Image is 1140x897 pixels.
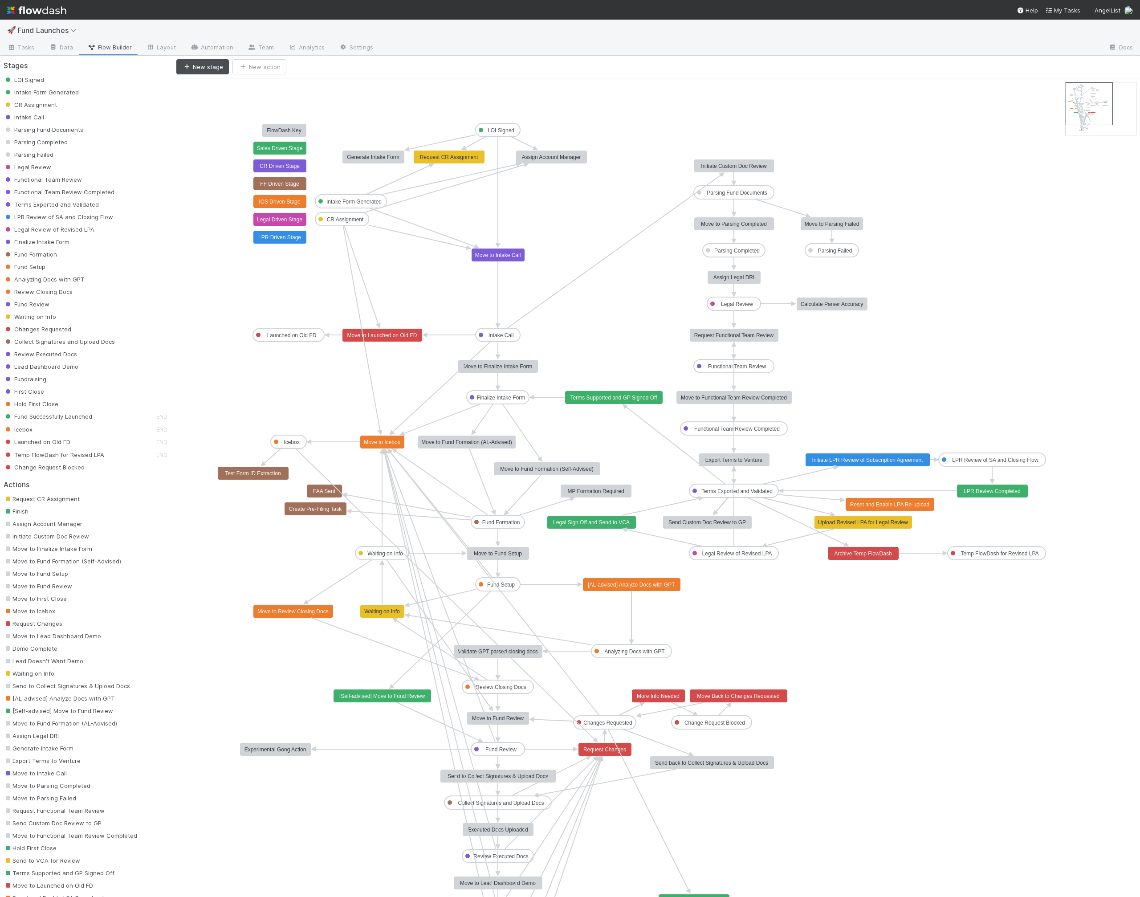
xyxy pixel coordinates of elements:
[4,807,105,814] span: Request Functional Team Review
[476,684,526,690] text: Review Closing Docs
[684,720,745,726] text: Change Request Blocked
[458,648,538,655] text: Validate GPT parsed closing docs
[1101,41,1140,55] a: Docs
[468,827,528,833] text: Executed Docs Uploaded
[4,869,114,877] span: Terms Supported and GP Signed Off
[327,216,364,223] text: CR Assignment
[464,363,533,370] text: Move to Finalize Intake Form
[4,857,80,864] span: Send to VCA for Review
[834,550,892,557] text: Archive Temp FlowDash
[805,221,859,227] text: Move to Parsing Failed
[818,248,852,254] text: Parsing Failed
[4,139,68,146] span: Parsing Completed
[4,481,169,489] h2: Actions
[583,746,626,753] text: Request Changes
[267,127,301,134] text: FlowDash Key
[4,438,70,445] span: Launched on Old FD
[257,145,303,151] text: Sales Driven Stage
[7,26,16,34] span: 🚀
[4,720,117,727] span: Move to Fund Formation (AL-Advised)
[420,154,478,160] text: Request CR Assignment
[4,495,80,502] span: Request CR Assignment
[721,301,753,307] text: Legal Review
[4,608,55,615] span: Move to Icebox
[4,126,83,133] span: Parsing Fund Documents
[474,550,522,557] text: Move to Fund Setup
[4,400,58,408] span: Hold First Close
[702,550,772,557] text: Legal Review of Revised LPA
[4,89,79,96] span: Intake Form Generated
[4,657,83,665] span: Lead Doesn't Want Demo
[964,488,1020,494] text: LPR Review Completed
[553,519,630,526] text: Legal Sign Off and Send to VCA
[4,595,67,602] span: Move to First Close
[1124,6,1133,15] img: avatar_a30eae2f-1634-400a-9e21-710cfd6f71f0.png
[267,332,317,338] text: Launched on Old FD
[818,519,908,526] text: Upload Revised LPA for Legal Review
[472,715,524,722] text: Move to Fund Review
[4,832,137,839] span: Move to Functional Team Review Completed
[708,363,766,370] text: Functional Team Review
[812,457,923,463] text: Initiate LPR Review of Subscription Agreement
[87,43,132,52] span: Flow Builder
[156,452,167,458] small: END
[4,101,57,108] span: CR Assignment
[583,720,632,726] text: Changes Requested
[4,545,92,552] span: Move to Finalize Intake Form
[4,670,54,677] span: Waiting on Info
[367,550,403,557] text: Waiting on Info
[4,176,82,183] span: Functional Team Review
[570,395,657,401] text: Terms Supported and GP Signed Off
[4,620,62,627] span: Request Changes
[701,488,773,494] text: Terms Exported and Validated
[1017,6,1038,15] div: Help
[604,648,665,655] text: Analyzing Docs with GPT
[4,114,44,121] span: Intake Call
[4,782,90,789] span: Move to Parsing Completed
[588,582,675,588] text: [AL-advised] Analyze Docs with GPT
[694,332,774,338] text: Request Functional Team Review
[448,773,548,779] text: Send to Collect Signatures & Upload Docs
[347,154,399,160] text: Generate Intake Form
[482,519,520,526] text: Fund Formation
[260,181,299,187] text: FF Driven Stage
[701,163,767,169] text: Initiate Custom Doc Review
[694,426,780,432] text: Functional Team Review Completed
[4,375,46,383] span: Fundraising
[1045,7,1080,14] span: My Tasks
[4,226,94,233] span: Legal Review of Revised LPA
[522,154,581,160] text: Assign Account Manager
[80,41,139,55] a: Flow Builder
[637,693,680,699] text: More Info Needed
[4,570,68,577] span: Move to Fund Setup
[488,127,514,134] text: LOI Signed
[4,163,51,171] span: Legal Review
[4,695,115,702] span: [AL-advised] Analyze Docs with GPT
[681,395,787,401] text: Move to Functional Team Review Completed
[4,645,57,652] span: Demo Complete
[18,26,81,35] span: Fund Launches
[4,520,82,527] span: Assign Account Manager
[244,746,306,753] text: Experimental Gong Action
[156,413,167,420] small: END
[475,252,521,258] text: Move to Intake Call
[4,632,101,640] span: Move to Lead Dashboard Demo
[4,313,56,320] span: Waiting on Info
[139,41,183,55] a: Layout
[347,332,417,338] text: Move to Launched on Old FD
[421,439,512,445] text: Move to Fund Formation (AL-Advised)
[4,757,81,764] span: Export Terms to Venture
[7,3,66,18] img: logo-inverted-e16ddd16eac7371096b0.svg
[952,457,1038,463] text: LPR Review of SA and Closing Flow
[4,213,113,220] span: LPR Review of SA and Closing Flow
[4,61,169,70] h2: Stages
[364,439,400,445] text: Move to Icebox
[4,76,44,83] span: LOI Signed
[4,882,93,889] span: Move to Launched on Old FD
[4,745,73,752] span: Generate Intake Form
[4,770,67,777] span: Move to Intake Call
[1095,7,1120,14] span: AngelList
[4,426,33,433] span: Icebox
[4,201,99,208] span: Terms Exported and Validated
[281,41,332,55] a: Analytics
